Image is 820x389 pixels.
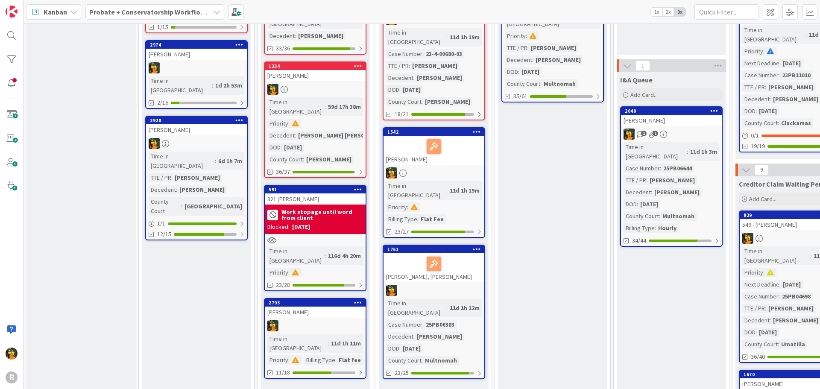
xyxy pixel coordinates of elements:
[742,94,770,104] div: Decedent
[265,70,366,81] div: [PERSON_NAME]
[215,156,216,166] span: :
[413,73,415,82] span: :
[410,61,460,70] div: [PERSON_NAME]
[624,164,660,173] div: Case Number
[519,67,542,76] div: [DATE]
[276,167,290,176] span: 36/37
[146,117,247,135] div: 2920[PERSON_NAME]
[757,106,779,116] div: [DATE]
[779,70,780,80] span: :
[423,356,459,365] div: Multnomah
[646,175,647,185] span: :
[630,91,658,99] span: Add Card...
[264,185,366,291] a: 591321 [PERSON_NAME]Work stopage until word from clientBlocked:[DATE]Time in [GEOGRAPHIC_DATA]:11...
[384,136,484,165] div: [PERSON_NAME]
[171,173,173,182] span: :
[265,186,366,193] div: 591
[384,128,484,136] div: 1542
[146,41,247,60] div: 2974[PERSON_NAME]
[265,84,366,95] div: MR
[265,62,366,70] div: 1334
[751,352,765,361] span: 36/40
[149,62,160,73] img: MR
[6,348,18,360] img: MR
[303,155,304,164] span: :
[282,143,304,152] div: [DATE]
[417,214,419,224] span: :
[505,79,540,88] div: County Court
[624,129,635,140] img: MR
[384,246,484,282] div: 1761[PERSON_NAME], [PERSON_NAME]
[176,185,177,194] span: :
[742,118,778,128] div: County Court
[157,23,168,32] span: 1/15
[267,84,278,95] img: MR
[638,199,660,209] div: [DATE]
[742,328,756,337] div: DOD
[742,70,779,80] div: Case Number
[674,8,685,16] span: 3x
[267,131,295,140] div: Decedent
[770,94,771,104] span: :
[386,73,413,82] div: Decedent
[647,175,697,185] div: [PERSON_NAME]
[742,47,763,56] div: Priority
[296,31,346,41] div: [PERSON_NAME]
[267,320,278,331] img: MR
[6,371,18,383] div: R
[146,138,247,149] div: MR
[157,230,171,239] span: 12/15
[304,155,354,164] div: [PERSON_NAME]
[778,118,779,128] span: :
[749,195,776,203] span: Add Card...
[265,320,366,331] div: MR
[742,316,770,325] div: Decedent
[212,81,213,90] span: :
[661,164,694,173] div: 25PB06644
[296,131,392,140] div: [PERSON_NAME] [PERSON_NAME]
[149,185,176,194] div: Decedent
[742,280,779,289] div: Next Deadline
[422,356,423,365] span: :
[424,49,464,58] div: 23-4-00680-03
[742,292,779,301] div: Case Number
[269,187,366,193] div: 591
[446,32,448,42] span: :
[383,127,485,238] a: 1542[PERSON_NAME]MRTime in [GEOGRAPHIC_DATA]:11d 1h 19mPriority:Billing Type:Flat Fee23/27
[173,173,222,182] div: [PERSON_NAME]
[326,251,363,260] div: 116d 4h 20m
[625,108,722,114] div: 2040
[265,186,366,205] div: 591321 [PERSON_NAME]
[781,280,803,289] div: [DATE]
[751,131,759,140] span: 0 / 1
[292,222,310,231] div: [DATE]
[637,199,638,209] span: :
[766,304,816,313] div: [PERSON_NAME]
[779,118,813,128] div: Clackamas
[399,344,401,353] span: :
[288,355,290,365] span: :
[505,31,526,41] div: Priority
[264,61,366,178] a: 1334[PERSON_NAME]MRTime in [GEOGRAPHIC_DATA]:59d 17h 38mPriority:Decedent:[PERSON_NAME] [PERSON_N...
[267,222,290,231] div: Blocked:
[386,214,417,224] div: Billing Type
[177,185,227,194] div: [PERSON_NAME]
[505,43,527,53] div: TTE / PR
[770,316,771,325] span: :
[146,41,247,49] div: 2974
[624,175,646,185] div: TTE / PR
[267,155,303,164] div: County Court
[326,102,363,111] div: 59d 17h 38m
[763,268,764,277] span: :
[641,131,647,136] span: 1
[779,280,781,289] span: :
[660,164,661,173] span: :
[265,62,366,81] div: 1334[PERSON_NAME]
[281,143,282,152] span: :
[687,147,688,156] span: :
[415,73,464,82] div: [PERSON_NAME]
[384,253,484,282] div: [PERSON_NAME], [PERSON_NAME]
[387,246,484,252] div: 1761
[518,67,519,76] span: :
[395,227,409,236] span: 23/27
